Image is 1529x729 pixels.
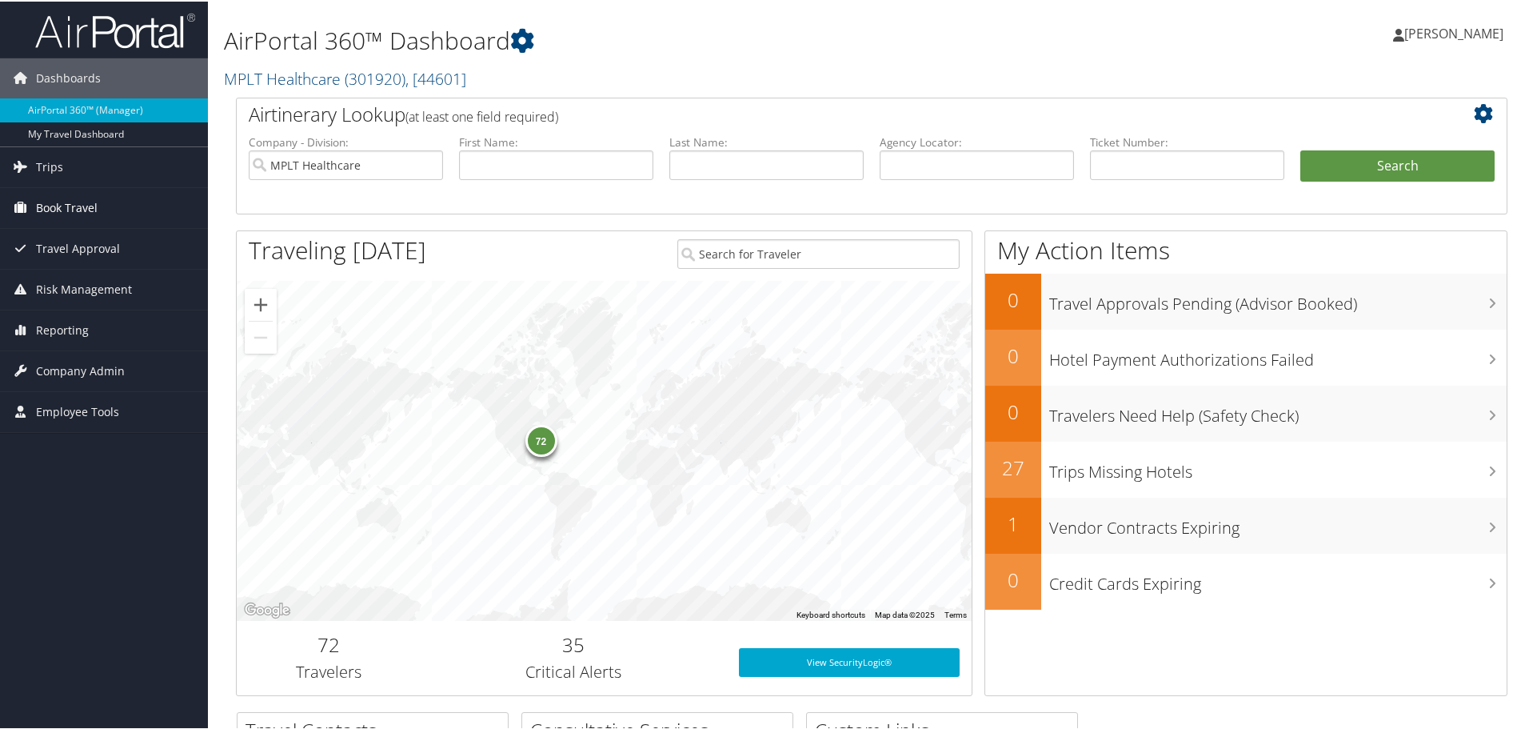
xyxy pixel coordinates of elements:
[985,453,1041,480] h2: 27
[1393,8,1519,56] a: [PERSON_NAME]
[525,423,557,455] div: 72
[459,133,653,149] label: First Name:
[1049,507,1507,538] h3: Vendor Contracts Expiring
[1049,563,1507,594] h3: Credit Cards Expiring
[36,350,125,390] span: Company Admin
[224,66,466,88] a: MPLT Healthcare
[241,599,293,619] img: Google
[345,66,405,88] span: ( 301920 )
[1049,339,1507,370] h3: Hotel Payment Authorizations Failed
[985,285,1041,312] h2: 0
[985,509,1041,536] h2: 1
[1404,23,1503,41] span: [PERSON_NAME]
[739,647,960,675] a: View SecurityLogic®
[985,384,1507,440] a: 0Travelers Need Help (Safety Check)
[985,341,1041,368] h2: 0
[249,99,1389,126] h2: Airtinerary Lookup
[36,227,120,267] span: Travel Approval
[36,186,98,226] span: Book Travel
[1300,149,1495,181] button: Search
[796,608,865,619] button: Keyboard shortcuts
[245,287,277,319] button: Zoom in
[985,440,1507,496] a: 27Trips Missing Hotels
[433,659,715,682] h3: Critical Alerts
[985,565,1041,592] h2: 0
[405,66,466,88] span: , [ 44601 ]
[249,630,409,657] h2: 72
[669,133,864,149] label: Last Name:
[677,238,960,267] input: Search for Traveler
[944,609,967,618] a: Terms (opens in new tab)
[35,10,195,48] img: airportal-logo.png
[241,599,293,619] a: Open this area in Google Maps (opens a new window)
[36,268,132,308] span: Risk Management
[985,397,1041,424] h2: 0
[249,232,426,266] h1: Traveling [DATE]
[875,609,935,618] span: Map data ©2025
[405,106,558,124] span: (at least one field required)
[249,133,443,149] label: Company - Division:
[985,272,1507,328] a: 0Travel Approvals Pending (Advisor Booked)
[985,552,1507,608] a: 0Credit Cards Expiring
[36,309,89,349] span: Reporting
[433,630,715,657] h2: 35
[36,146,63,186] span: Trips
[1049,451,1507,482] h3: Trips Missing Hotels
[245,320,277,352] button: Zoom out
[249,659,409,682] h3: Travelers
[985,328,1507,384] a: 0Hotel Payment Authorizations Failed
[1090,133,1284,149] label: Ticket Number:
[36,391,119,431] span: Employee Tools
[1049,283,1507,314] h3: Travel Approvals Pending (Advisor Booked)
[985,496,1507,552] a: 1Vendor Contracts Expiring
[880,133,1074,149] label: Agency Locator:
[985,232,1507,266] h1: My Action Items
[224,22,1088,56] h1: AirPortal 360™ Dashboard
[1049,395,1507,426] h3: Travelers Need Help (Safety Check)
[36,57,101,97] span: Dashboards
